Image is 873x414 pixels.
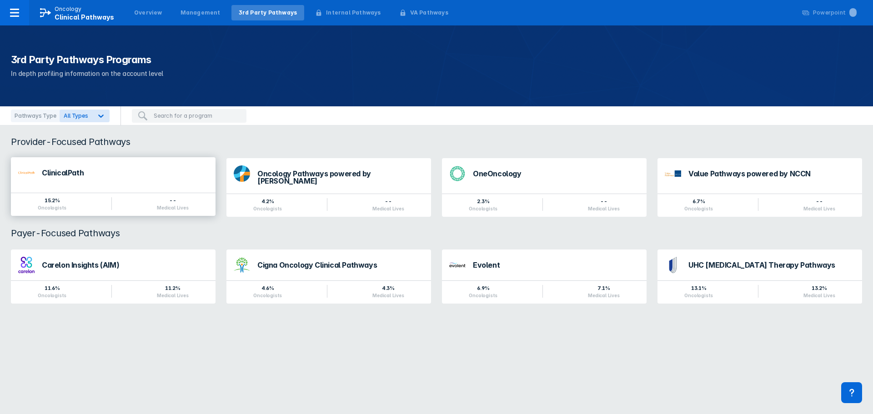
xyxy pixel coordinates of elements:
div: Oncologists [469,293,497,298]
div: VA Pathways [410,9,448,17]
div: Oncologists [684,293,713,298]
a: Overview [127,5,170,20]
span: Clinical Pathways [55,13,114,21]
div: Pathways Type [11,110,60,122]
a: Carelon Insights (AIM)11.6%Oncologists11.2%Medical Lives [11,249,216,304]
div: 2.3% [469,198,497,205]
img: uhc-pathways.png [665,257,681,273]
div: Oncologists [469,206,497,211]
div: 4.6% [253,284,282,292]
div: 11.6% [38,284,66,292]
div: Medical Lives [372,293,404,298]
img: carelon-insights.png [18,257,35,273]
p: In depth profiling information on the account level [11,68,862,79]
div: 15.2% [38,197,66,204]
div: 11.2% [157,284,188,292]
div: 3rd Party Pathways [239,9,297,17]
div: -- [372,198,404,205]
a: Value Pathways powered by NCCN6.7%Oncologists--Medical Lives [657,158,862,217]
a: Cigna Oncology Clinical Pathways4.6%Oncologists4.3%Medical Lives [226,249,431,304]
img: value-pathways-nccn.png [665,170,681,177]
a: 3rd Party Pathways [231,5,305,20]
div: Contact Support [841,382,862,403]
div: Evolent [473,261,639,269]
div: Management [181,9,221,17]
a: OneOncology2.3%Oncologists--Medical Lives [442,158,647,217]
input: Search for a program [154,112,241,120]
div: -- [803,198,835,205]
img: new-century-health.png [449,257,466,273]
div: Oncologists [253,206,282,211]
a: Oncology Pathways powered by [PERSON_NAME]4.2%Oncologists--Medical Lives [226,158,431,217]
div: -- [588,198,619,205]
div: Oncologists [253,293,282,298]
div: Oncologists [38,293,66,298]
div: OneOncology [473,170,639,177]
div: UHC [MEDICAL_DATA] Therapy Pathways [688,261,855,269]
div: 7.1% [588,284,619,292]
div: Medical Lives [157,205,188,210]
span: All Types [64,112,88,119]
div: ClinicalPath [42,169,208,176]
a: Evolent6.9%Oncologists7.1%Medical Lives [442,249,647,304]
img: via-oncology.png [18,165,35,181]
div: Value Pathways powered by NCCN [688,170,855,177]
h1: 3rd Party Pathways Programs [11,53,862,66]
div: Medical Lives [157,293,188,298]
div: 13.2% [803,284,835,292]
div: Medical Lives [588,293,619,298]
div: -- [157,197,188,204]
div: Internal Pathways [326,9,381,17]
img: dfci-pathways.png [234,165,250,182]
div: Medical Lives [588,206,619,211]
div: Medical Lives [372,206,404,211]
div: Powerpoint [813,9,857,17]
div: Overview [134,9,162,17]
div: 6.7% [684,198,713,205]
div: Oncologists [684,206,713,211]
div: Medical Lives [803,206,835,211]
a: Management [173,5,228,20]
div: Medical Lives [803,293,835,298]
img: oneoncology.png [449,165,466,182]
img: cigna-oncology-clinical-pathways.png [234,257,250,273]
div: Cigna Oncology Clinical Pathways [257,261,424,269]
p: Oncology [55,5,82,13]
div: 13.1% [684,284,713,292]
div: 4.2% [253,198,282,205]
div: 6.9% [469,284,497,292]
a: ClinicalPath15.2%Oncologists--Medical Lives [11,158,216,217]
div: Oncologists [38,205,66,210]
a: UHC [MEDICAL_DATA] Therapy Pathways13.1%Oncologists13.2%Medical Lives [657,249,862,304]
div: 4.3% [372,284,404,292]
div: Carelon Insights (AIM) [42,261,208,269]
div: Oncology Pathways powered by [PERSON_NAME] [257,170,424,185]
